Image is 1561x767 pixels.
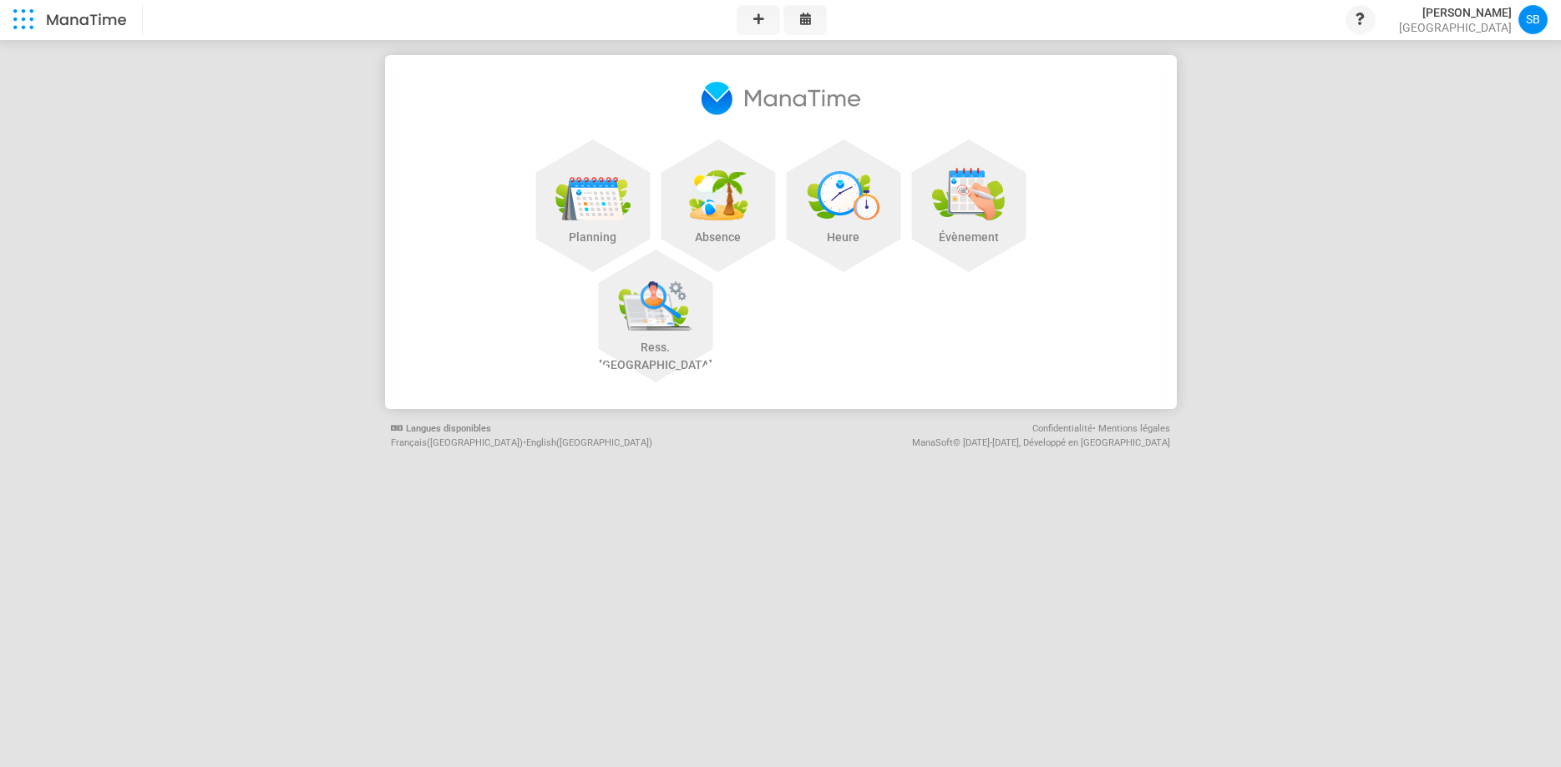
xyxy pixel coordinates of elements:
span: [GEOGRAPHIC_DATA] [1399,20,1512,35]
span: [PERSON_NAME] [1399,5,1512,20]
a: Ress. [GEOGRAPHIC_DATA] [593,245,718,396]
a: Évènement [906,135,1031,285]
a: Français([GEOGRAPHIC_DATA]) [391,437,523,448]
a: English([GEOGRAPHIC_DATA]) [526,437,652,448]
span: ([GEOGRAPHIC_DATA]) [427,436,523,451]
span: ([GEOGRAPHIC_DATA]) [556,436,652,451]
div: , Développé en [GEOGRAPHIC_DATA] [1019,436,1170,451]
p: • [391,422,774,451]
a: Heure [781,135,906,285]
div: SB [1518,5,1548,34]
img: launcher [13,9,33,29]
a: Mentions légales [1098,423,1170,434]
a: Confidentialité [1032,423,1092,434]
img: ManaTime [47,13,127,26]
b: Langues disponibles [391,423,491,434]
a: Absence [656,135,781,285]
a: Planning [530,135,656,285]
div: ManaSoft© [DATE]-[DATE] [787,436,1170,451]
span: • [1032,422,1096,436]
img: ManaTime [701,82,860,115]
div: [PERSON_NAME] [GEOGRAPHIC_DATA] SB [1399,5,1548,35]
